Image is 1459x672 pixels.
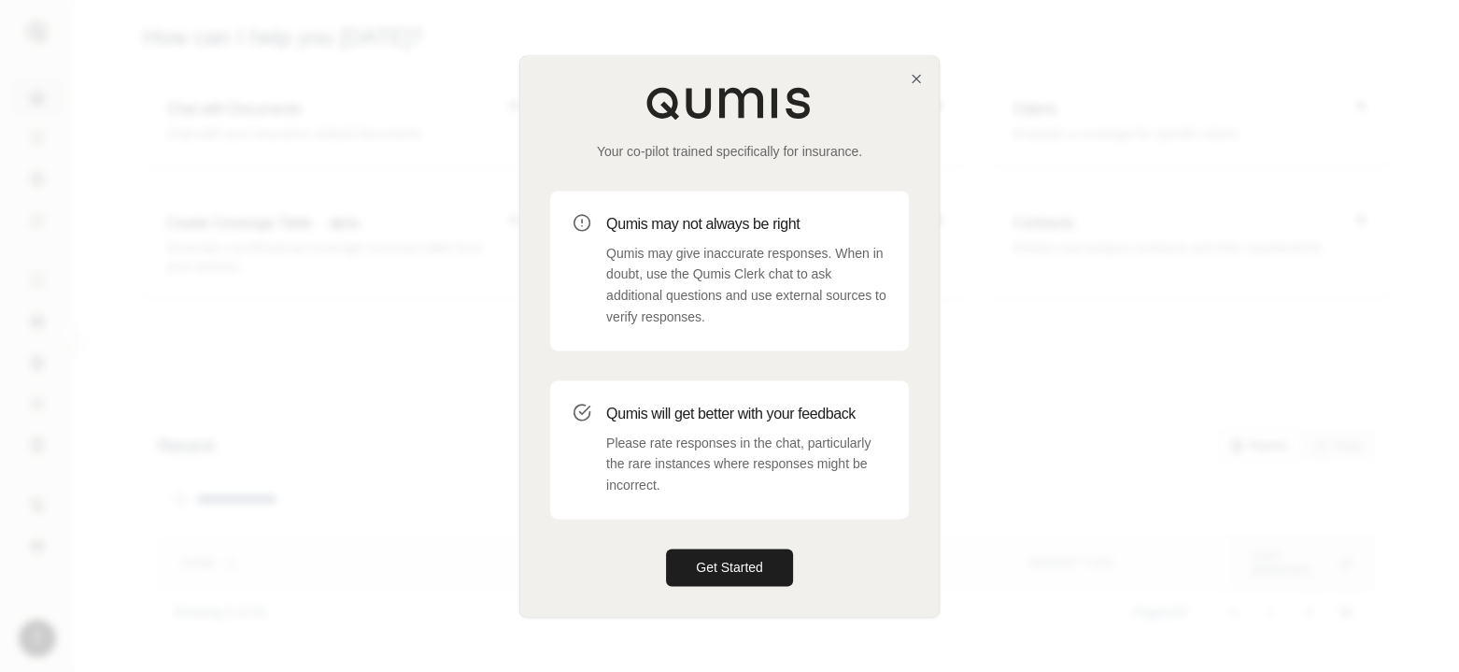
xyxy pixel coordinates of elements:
img: Qumis Logo [645,86,814,120]
p: Qumis may give inaccurate responses. When in doubt, use the Qumis Clerk chat to ask additional qu... [606,243,886,328]
h3: Qumis will get better with your feedback [606,403,886,425]
p: Please rate responses in the chat, particularly the rare instances where responses might be incor... [606,433,886,496]
button: Get Started [666,549,793,586]
h3: Qumis may not always be right [606,213,886,236]
p: Your co-pilot trained specifically for insurance. [550,142,909,161]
